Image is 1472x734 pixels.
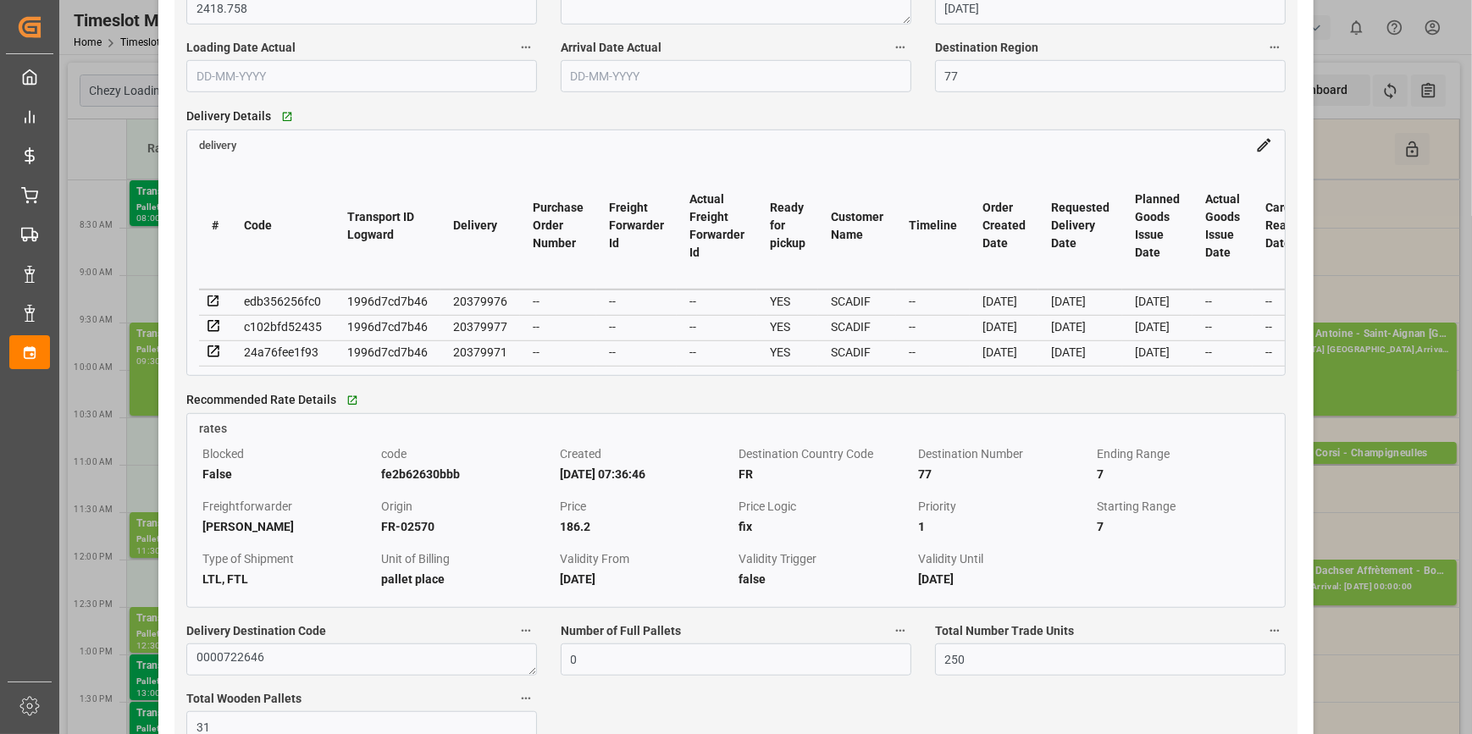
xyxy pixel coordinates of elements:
div: SCADIF [831,291,883,312]
div: Blocked [202,444,375,464]
th: Ready for pickup [757,163,818,290]
div: -- [533,291,584,312]
div: FR-02570 [381,516,554,537]
div: YES [770,342,805,362]
span: Destination Region [935,39,1038,57]
th: Purchase Order Number [520,163,596,290]
div: [DATE] [982,342,1026,362]
div: [DATE] [982,317,1026,337]
a: rates [187,414,1285,438]
button: Destination Region [1264,36,1286,58]
span: rates [199,422,227,435]
th: Transport ID Logward [335,163,440,290]
div: Freightforwarder [202,496,375,516]
div: 1996d7cd7b46 [347,291,428,312]
div: 7 [1097,464,1270,484]
div: 24a76fee1f93 [244,342,322,362]
div: [DATE] 07:36:46 [560,464,733,484]
th: Requested Delivery Date [1038,163,1122,290]
div: 1996d7cd7b46 [347,342,428,362]
div: c102bfd52435 [244,317,322,337]
button: Arrival Date Actual [889,36,911,58]
textarea: 0000722646 [186,643,537,676]
div: FR [739,464,911,484]
span: Loading Date Actual [186,39,296,57]
span: Total Wooden Pallets [186,690,302,708]
div: -- [689,317,744,337]
div: Validity From [560,549,733,569]
div: LTL, FTL [202,569,375,589]
div: -- [609,342,664,362]
div: 20379976 [453,291,507,312]
span: Delivery Destination Code [186,622,326,640]
th: Planned Goods Issue Date [1122,163,1193,290]
div: code [381,444,554,464]
div: Ending Range [1097,444,1270,464]
th: Cargo Readiness Date [1253,163,1335,290]
div: [DATE] [560,569,733,589]
input: DD-MM-YYYY [561,60,911,92]
div: -- [533,342,584,362]
div: Priority [918,496,1091,516]
a: delivery [199,138,236,152]
span: Total Number Trade Units [935,622,1074,640]
button: Total Number Trade Units [1264,620,1286,642]
div: fix [739,516,911,537]
th: Timeline [896,163,970,290]
div: edb356256fc0 [244,291,322,312]
input: DD-MM-YYYY [186,60,537,92]
div: -- [909,291,957,312]
div: Origin [381,496,554,516]
div: [DATE] [1135,342,1180,362]
div: -- [909,342,957,362]
th: Delivery [440,163,520,290]
button: Total Wooden Pallets [515,687,537,709]
th: Actual Freight Forwarder Id [677,163,757,290]
div: 7 [1097,516,1270,537]
div: 20379977 [453,317,507,337]
div: False [202,464,375,484]
div: [DATE] [1135,291,1180,312]
div: false [739,569,911,589]
div: -- [1205,291,1240,312]
th: Freight Forwarder Id [596,163,677,290]
div: Price [560,496,733,516]
div: -- [609,317,664,337]
div: -- [609,291,664,312]
button: Delivery Destination Code [515,620,537,642]
div: -- [689,342,744,362]
th: Customer Name [818,163,896,290]
div: -- [1265,317,1322,337]
div: -- [909,317,957,337]
div: [PERSON_NAME] [202,516,375,537]
div: 1996d7cd7b46 [347,317,428,337]
button: Loading Date Actual [515,36,537,58]
div: Destination Number [918,444,1091,464]
div: YES [770,291,805,312]
span: Recommended Rate Details [186,391,336,409]
div: [DATE] [1051,317,1110,337]
div: Destination Country Code [739,444,911,464]
div: 20379971 [453,342,507,362]
div: -- [1265,291,1322,312]
th: Order Created Date [970,163,1038,290]
div: Type of Shipment [202,549,375,569]
div: [DATE] [1135,317,1180,337]
div: 77 [918,464,1091,484]
div: SCADIF [831,342,883,362]
th: Code [231,163,335,290]
div: [DATE] [1051,342,1110,362]
th: Actual Goods Issue Date [1193,163,1253,290]
span: Arrival Date Actual [561,39,661,57]
div: -- [689,291,744,312]
span: delivery [199,139,236,152]
div: fe2b62630bbb [381,464,554,484]
div: Starting Range [1097,496,1270,516]
span: Delivery Details [186,108,271,125]
span: Number of Full Pallets [561,622,681,640]
div: [DATE] [982,291,1026,312]
div: -- [1205,342,1240,362]
div: YES [770,317,805,337]
div: 1 [918,516,1091,537]
div: Unit of Billing [381,549,554,569]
